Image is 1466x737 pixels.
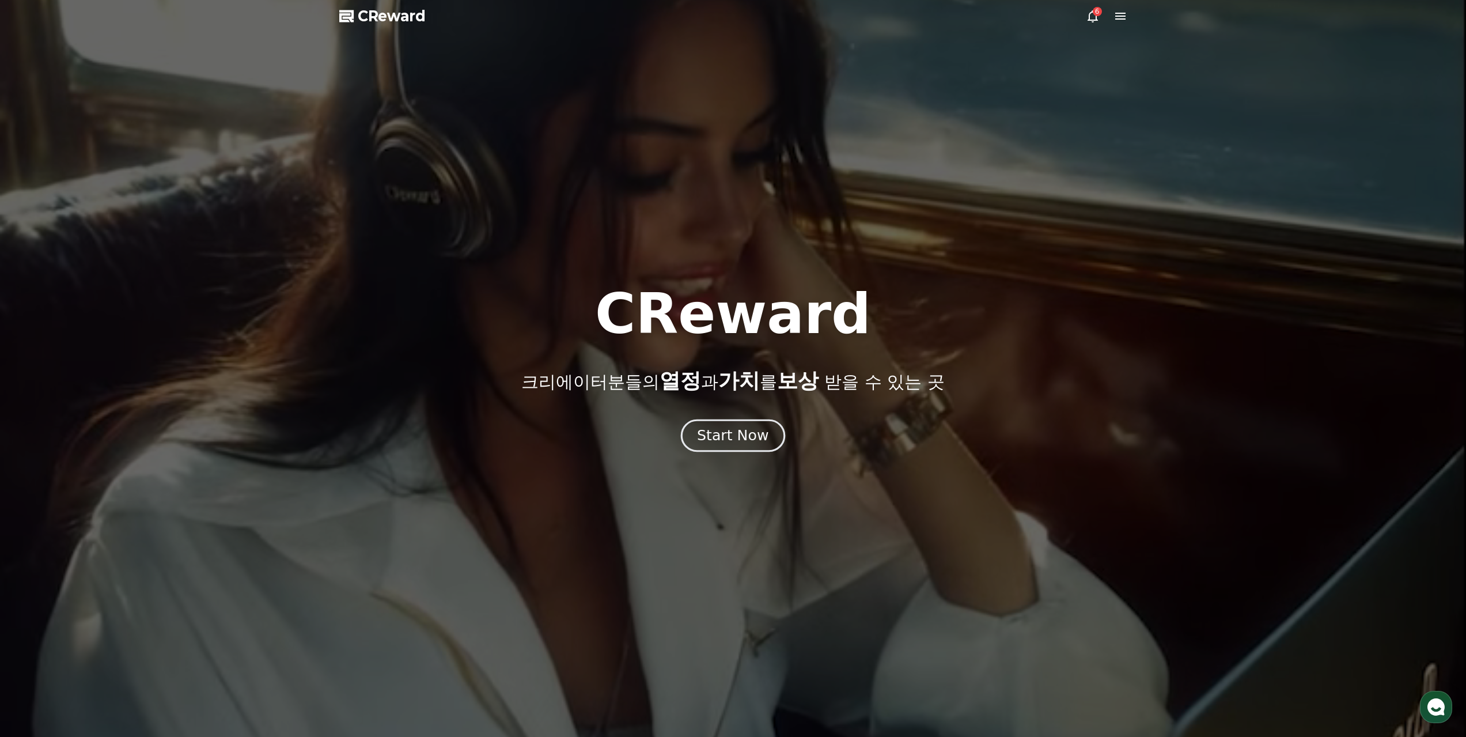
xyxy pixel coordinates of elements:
[595,286,871,342] h1: CReward
[1093,7,1102,16] div: 6
[681,419,785,452] button: Start Now
[1086,9,1100,23] a: 6
[149,365,221,394] a: 설정
[339,7,426,25] a: CReward
[777,369,819,392] span: 보상
[105,383,119,392] span: 대화
[358,7,426,25] span: CReward
[178,383,192,392] span: 설정
[660,369,701,392] span: 열정
[683,432,783,443] a: Start Now
[36,383,43,392] span: 홈
[697,426,768,445] div: Start Now
[3,365,76,394] a: 홈
[718,369,760,392] span: 가치
[521,369,944,392] p: 크리에이터분들의 과 를 받을 수 있는 곳
[76,365,149,394] a: 대화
